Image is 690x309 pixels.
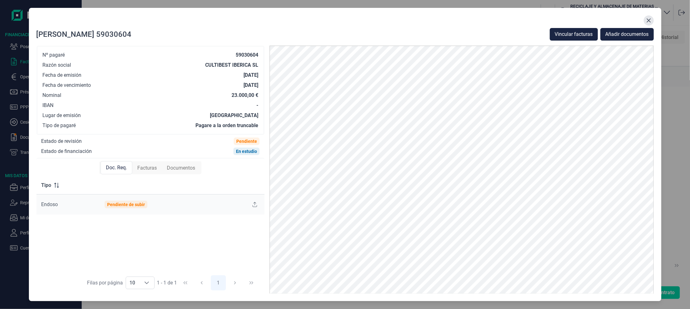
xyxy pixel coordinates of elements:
[101,161,132,174] div: Doc. Req.
[555,31,593,38] span: Vincular facturas
[41,201,58,207] span: Endoso
[41,138,82,144] div: Estado de revisión
[137,164,157,172] span: Facturas
[244,82,258,88] div: [DATE]
[195,122,258,129] div: Pagare a la orden truncable
[43,112,81,119] div: Lugar de emisión
[43,122,76,129] div: Tipo de pagaré
[41,182,52,189] span: Tipo
[167,164,195,172] span: Documentos
[178,275,193,290] button: First Page
[244,275,259,290] button: Last Page
[126,277,139,289] span: 10
[36,29,132,39] div: [PERSON_NAME] 59030604
[194,275,209,290] button: Previous Page
[43,62,71,68] div: Razón social
[107,202,145,207] div: Pendiente de subir
[256,102,258,109] div: -
[550,28,598,41] button: Vincular facturas
[41,148,92,154] div: Estado de financiación
[43,92,62,98] div: Nominal
[43,102,54,109] div: IBAN
[205,62,258,68] div: CULTIBEST IBERICA SL
[644,15,654,25] button: Close
[236,139,257,144] div: Pendiente
[106,164,127,171] span: Doc. Req.
[210,112,258,119] div: [GEOGRAPHIC_DATA]
[236,149,257,154] div: En estudio
[139,277,154,289] div: Choose
[600,28,654,41] button: Añadir documentos
[244,72,258,78] div: [DATE]
[87,279,123,287] div: Filas por página
[227,275,243,290] button: Next Page
[43,52,65,58] div: Nº pagaré
[43,82,91,88] div: Fecha de vencimiento
[605,31,649,38] span: Añadir documentos
[270,46,654,294] img: PDF Viewer
[162,162,200,174] div: Documentos
[236,52,258,58] div: 59030604
[232,92,258,98] div: 23.000,00 €
[43,72,82,78] div: Fecha de emisión
[132,162,162,174] div: Facturas
[157,280,177,285] span: 1 - 1 de 1
[211,275,226,290] button: Page 1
